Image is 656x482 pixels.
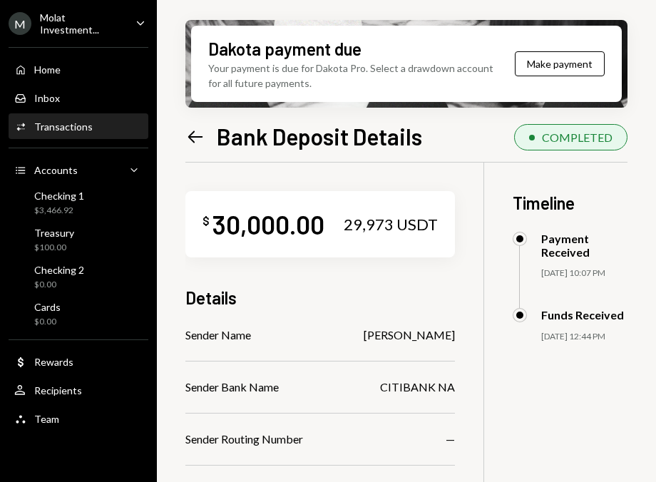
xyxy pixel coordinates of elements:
[541,331,627,343] div: [DATE] 12:44 PM
[34,242,74,254] div: $100.00
[34,92,60,104] div: Inbox
[185,327,251,344] div: Sender Name
[34,63,61,76] div: Home
[34,227,74,239] div: Treasury
[9,157,148,183] a: Accounts
[34,120,93,133] div: Transactions
[34,279,84,291] div: $0.00
[541,267,627,280] div: [DATE] 10:07 PM
[9,406,148,431] a: Team
[34,205,84,217] div: $3,466.92
[203,214,210,228] div: $
[9,222,148,257] a: Treasury$100.00
[34,164,78,176] div: Accounts
[9,85,148,111] a: Inbox
[34,301,61,313] div: Cards
[9,113,148,139] a: Transactions
[34,264,84,276] div: Checking 2
[541,308,624,322] div: Funds Received
[515,51,605,76] button: Make payment
[9,185,148,220] a: Checking 1$3,466.92
[380,379,455,396] div: CITIBANK NA
[40,11,124,36] div: Molat Investment...
[34,316,61,328] div: $0.00
[542,130,613,144] div: COMPLETED
[9,12,31,35] div: M
[541,232,627,259] div: Payment Received
[364,327,455,344] div: [PERSON_NAME]
[208,61,506,91] div: Your payment is due for Dakota Pro. Select a drawdown account for all future payments.
[9,377,148,403] a: Recipients
[185,379,279,396] div: Sender Bank Name
[212,208,324,240] div: 30,000.00
[9,349,148,374] a: Rewards
[185,286,237,309] h3: Details
[344,215,438,235] div: 29,973 USDT
[185,431,303,448] div: Sender Routing Number
[446,431,455,448] div: —
[208,37,362,61] div: Dakota payment due
[9,56,148,82] a: Home
[34,384,82,396] div: Recipients
[513,191,627,215] h3: Timeline
[34,190,84,202] div: Checking 1
[34,356,73,368] div: Rewards
[9,260,148,294] a: Checking 2$0.00
[9,297,148,331] a: Cards$0.00
[34,413,59,425] div: Team
[217,122,422,150] h1: Bank Deposit Details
